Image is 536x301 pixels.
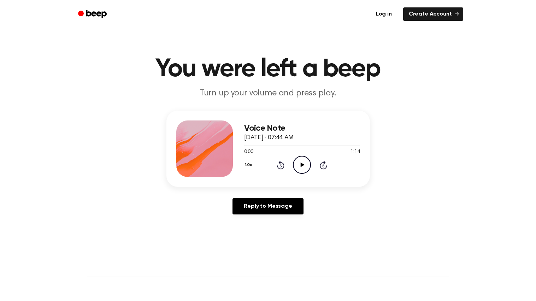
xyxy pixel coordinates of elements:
span: 0:00 [244,148,253,156]
h1: You were left a beep [87,57,449,82]
h3: Voice Note [244,124,360,133]
a: Reply to Message [232,198,303,214]
button: 1.0x [244,159,255,171]
a: Log in [369,6,399,22]
span: [DATE] · 07:44 AM [244,135,294,141]
span: 1:14 [351,148,360,156]
a: Create Account [403,7,463,21]
p: Turn up your volume and press play. [132,88,404,99]
a: Beep [73,7,113,21]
